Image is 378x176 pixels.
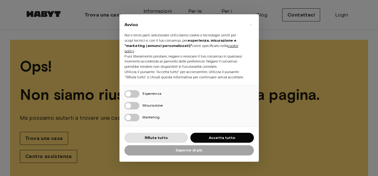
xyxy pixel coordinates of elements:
font: Esperienza [142,91,161,96]
font: Marketing [142,115,160,119]
font: cookie policy [124,43,238,53]
font: Noi e terze parti selezionate utilizziamo cookie o tecnologie simili per scopi tecnici e, con il ... [124,33,236,43]
font: esperienza, misurazione e "marketing (annunci personalizzati)" [124,38,236,48]
a: cookie policy [124,44,238,53]
font: Misurazione [142,103,163,108]
font: Puoi liberamente prestare, negare o revocare il tuo consenso in qualsiasi momento accedendo al pa... [124,54,242,69]
button: Chiudi questo avviso [246,19,256,29]
font: Utilizza il pulsante "Accetta tutto" per acconsentire. Utilizza il pulsante "Rifiuta tutto" o chi... [124,69,244,79]
font: . [134,49,135,53]
font: × [250,21,252,28]
font: Rifiuta tutto [145,135,168,140]
button: Rifiuta tutto [124,133,188,143]
font: Avviso [124,22,138,27]
font: Saperne di più [176,148,202,152]
font: Accetta tutto [209,135,235,140]
button: Saperne di più [124,145,254,155]
font: come specificato nella [192,43,228,48]
button: Accetta tutto [190,133,254,143]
